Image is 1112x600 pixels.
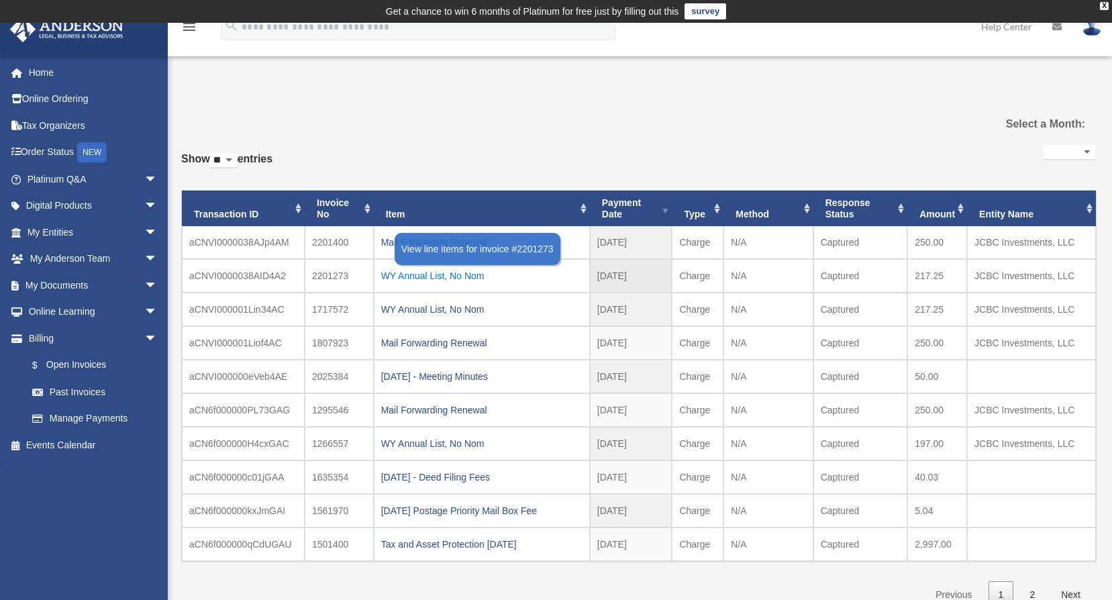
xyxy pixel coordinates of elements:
td: JCBC Investments, LLC [967,393,1096,427]
a: survey [685,3,726,19]
td: 1635354 [305,460,374,494]
div: WY Annual List, No Nom [381,434,583,453]
td: [DATE] [590,226,672,259]
th: Payment Date: activate to sort column ascending [590,191,672,227]
div: [DATE] - Deed Filing Fees [381,468,583,487]
div: close [1100,2,1109,10]
td: 5.04 [907,494,967,528]
td: [DATE] [590,326,672,360]
a: My Documentsarrow_drop_down [9,272,178,299]
a: Tax Organizers [9,112,178,139]
td: Charge [672,360,723,393]
td: [DATE] [590,360,672,393]
td: [DATE] [590,393,672,427]
a: Online Ordering [9,86,178,113]
th: Invoice No: activate to sort column ascending [305,191,374,227]
td: Charge [672,293,723,326]
td: [DATE] [590,528,672,561]
td: aCNVI000001Lin34AC [182,293,305,326]
a: My Entitiesarrow_drop_down [9,219,178,246]
th: Entity Name: activate to sort column ascending [967,191,1096,227]
a: Past Invoices [19,379,171,405]
td: aCN6f000000H4cxGAC [182,427,305,460]
div: [DATE] Postage Priority Mail Box Fee [381,501,583,520]
td: 1561970 [305,494,374,528]
div: WY Annual List, No Nom [381,266,583,285]
th: Type: activate to sort column ascending [672,191,723,227]
td: Captured [813,427,908,460]
td: Captured [813,528,908,561]
td: 2201273 [305,259,374,293]
div: Tax and Asset Protection [DATE] [381,535,583,554]
span: arrow_drop_down [144,325,171,352]
span: $ [40,357,46,374]
td: 250.00 [907,393,967,427]
span: arrow_drop_down [144,193,171,220]
span: arrow_drop_down [144,219,171,246]
td: Captured [813,259,908,293]
div: Mail Forwarding Renewal [381,233,583,252]
td: Charge [672,226,723,259]
span: arrow_drop_down [144,272,171,299]
i: search [224,18,239,33]
td: N/A [723,259,813,293]
td: Captured [813,393,908,427]
td: aCN6f000000qCdUGAU [182,528,305,561]
td: JCBC Investments, LLC [967,293,1096,326]
td: aCN6f000000c01jGAA [182,460,305,494]
td: JCBC Investments, LLC [967,326,1096,360]
td: 1266557 [305,427,374,460]
td: [DATE] [590,460,672,494]
td: 250.00 [907,326,967,360]
td: Captured [813,460,908,494]
a: menu [181,23,197,35]
a: Order StatusNEW [9,139,178,166]
td: aCN6f000000kxJmGAI [182,494,305,528]
td: JCBC Investments, LLC [967,259,1096,293]
a: Digital Productsarrow_drop_down [9,193,178,219]
td: aCNVI0000038AID4A2 [182,259,305,293]
td: Captured [813,226,908,259]
select: Showentries [210,153,238,168]
td: 1501400 [305,528,374,561]
th: Response Status: activate to sort column ascending [813,191,908,227]
td: 2,997.00 [907,528,967,561]
div: Mail Forwarding Renewal [381,334,583,352]
div: NEW [77,142,107,162]
td: Charge [672,259,723,293]
th: Item: activate to sort column ascending [374,191,590,227]
td: Captured [813,494,908,528]
a: Billingarrow_drop_down [9,325,178,352]
td: 2025384 [305,360,374,393]
a: Platinum Q&Aarrow_drop_down [9,166,178,193]
td: N/A [723,226,813,259]
div: [DATE] - Meeting Minutes [381,367,583,386]
a: Home [9,59,178,86]
td: Captured [813,360,908,393]
td: N/A [723,427,813,460]
td: 1295546 [305,393,374,427]
a: $Open Invoices [19,352,178,379]
td: [DATE] [590,494,672,528]
td: Charge [672,494,723,528]
td: N/A [723,293,813,326]
span: arrow_drop_down [144,299,171,326]
td: Captured [813,326,908,360]
a: Online Learningarrow_drop_down [9,299,178,326]
td: JCBC Investments, LLC [967,226,1096,259]
td: Charge [672,460,723,494]
th: Method: activate to sort column ascending [723,191,813,227]
td: 250.00 [907,226,967,259]
div: Mail Forwarding Renewal [381,401,583,419]
label: Show entries [181,150,272,182]
td: N/A [723,393,813,427]
td: N/A [723,528,813,561]
td: Charge [672,528,723,561]
td: JCBC Investments, LLC [967,427,1096,460]
a: Manage Payments [19,405,178,432]
td: 217.25 [907,293,967,326]
div: Get a chance to win 6 months of Platinum for free just by filling out this [386,3,679,19]
td: 1807923 [305,326,374,360]
td: [DATE] [590,293,672,326]
td: [DATE] [590,427,672,460]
